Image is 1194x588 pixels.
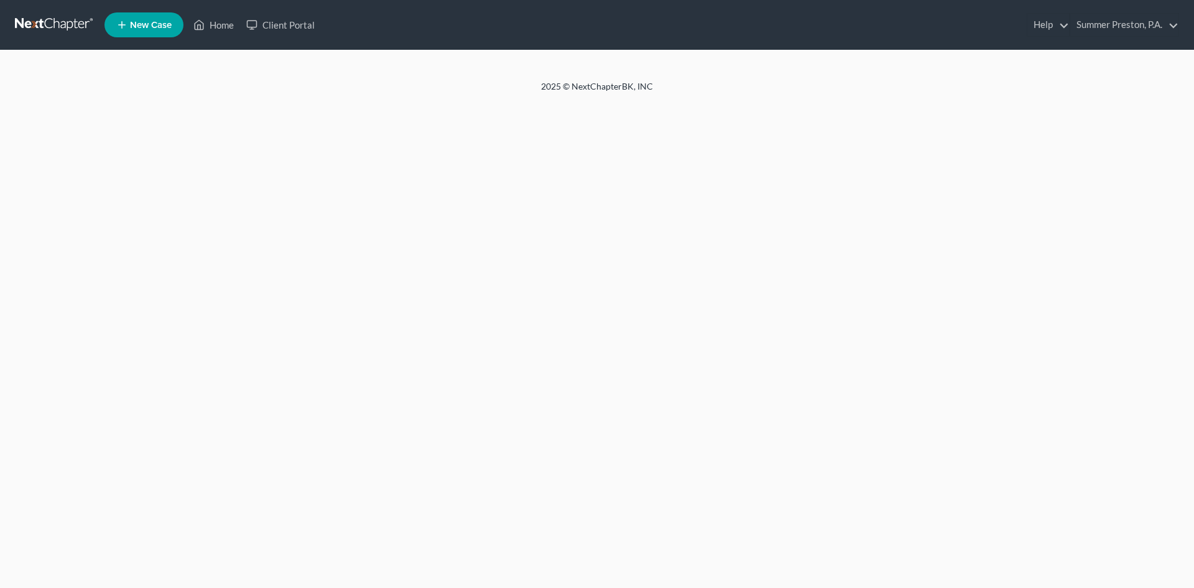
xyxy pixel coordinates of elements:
[1070,14,1178,36] a: Summer Preston, P.A.
[104,12,183,37] new-legal-case-button: New Case
[240,14,321,36] a: Client Portal
[1027,14,1069,36] a: Help
[187,14,240,36] a: Home
[243,80,951,103] div: 2025 © NextChapterBK, INC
